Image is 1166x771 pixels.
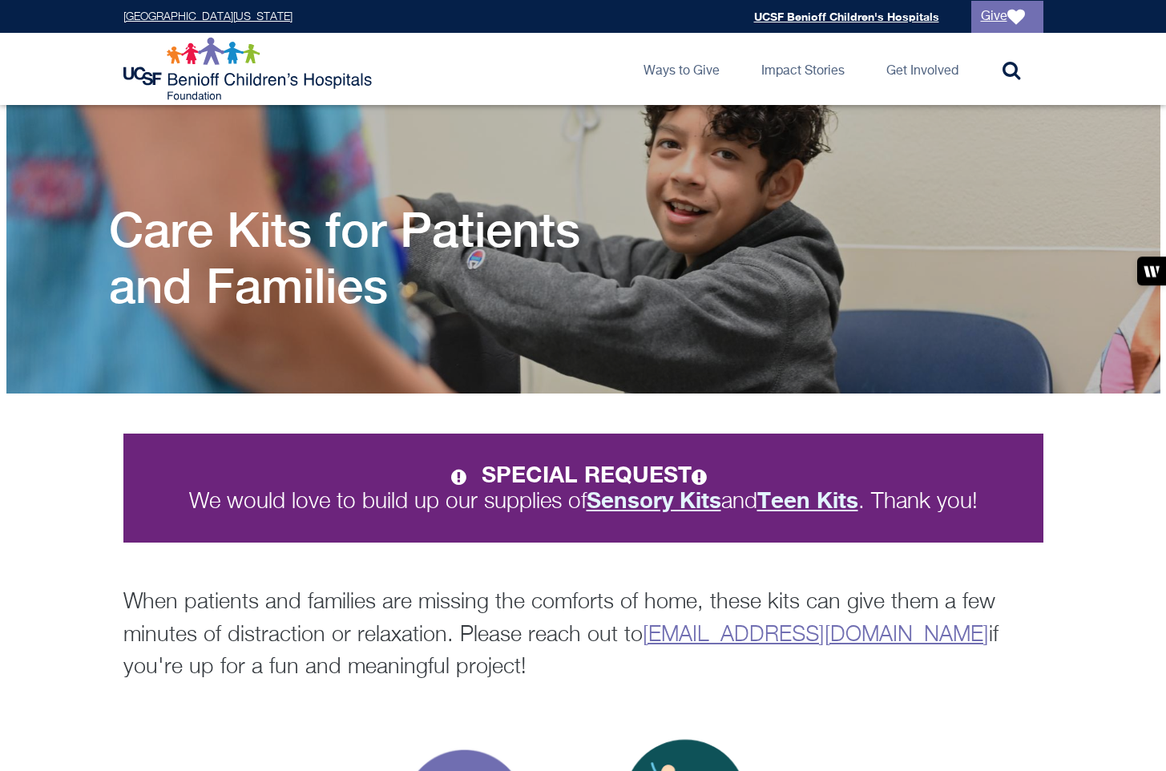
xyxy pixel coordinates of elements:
a: [GEOGRAPHIC_DATA][US_STATE] [123,11,293,22]
a: Impact Stories [748,33,857,105]
strong: Teen Kits [757,486,858,513]
a: Sensory Kits [587,490,721,513]
img: Logo for UCSF Benioff Children's Hospitals Foundation [123,37,376,101]
p: We would love to build up our supplies of and . Thank you! [152,462,1015,514]
strong: Sensory Kits [587,486,721,513]
a: Get Involved [873,33,971,105]
a: [EMAIL_ADDRESS][DOMAIN_NAME] [643,624,989,646]
a: UCSF Benioff Children's Hospitals [754,10,939,23]
p: When patients and families are missing the comforts of home, these kits can give them a few minut... [123,587,1043,684]
a: Ways to Give [631,33,732,105]
strong: SPECIAL REQUEST [482,461,716,487]
h1: Care Kits for Patients and Families [109,201,654,313]
a: Give [971,1,1043,33]
a: Teen Kits [757,490,858,513]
